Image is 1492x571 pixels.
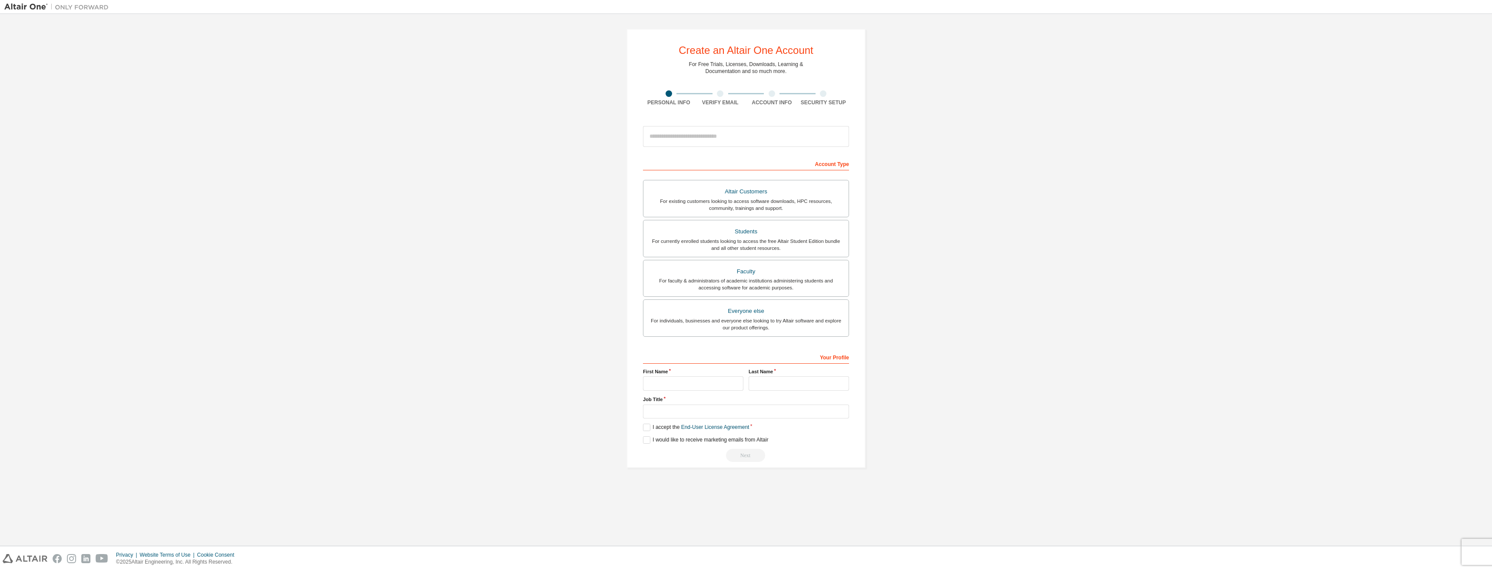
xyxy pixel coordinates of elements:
[53,554,62,563] img: facebook.svg
[643,156,849,170] div: Account Type
[197,551,239,558] div: Cookie Consent
[679,45,813,56] div: Create an Altair One Account
[689,61,803,75] div: For Free Trials, Licenses, Downloads, Learning & Documentation and so much more.
[749,368,849,375] label: Last Name
[649,198,843,212] div: For existing customers looking to access software downloads, HPC resources, community, trainings ...
[649,186,843,198] div: Altair Customers
[649,305,843,317] div: Everyone else
[643,99,695,106] div: Personal Info
[140,551,197,558] div: Website Terms of Use
[67,554,76,563] img: instagram.svg
[3,554,47,563] img: altair_logo.svg
[649,317,843,331] div: For individuals, businesses and everyone else looking to try Altair software and explore our prod...
[649,277,843,291] div: For faculty & administrators of academic institutions administering students and accessing softwa...
[116,551,140,558] div: Privacy
[643,449,849,462] div: Read and acccept EULA to continue
[643,436,768,444] label: I would like to receive marketing emails from Altair
[81,554,90,563] img: linkedin.svg
[643,368,743,375] label: First Name
[649,226,843,238] div: Students
[798,99,849,106] div: Security Setup
[96,554,108,563] img: youtube.svg
[649,238,843,252] div: For currently enrolled students looking to access the free Altair Student Edition bundle and all ...
[4,3,113,11] img: Altair One
[643,396,849,403] label: Job Title
[649,266,843,278] div: Faculty
[746,99,798,106] div: Account Info
[643,424,749,431] label: I accept the
[681,424,749,430] a: End-User License Agreement
[695,99,746,106] div: Verify Email
[116,558,240,566] p: © 2025 Altair Engineering, Inc. All Rights Reserved.
[643,350,849,364] div: Your Profile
